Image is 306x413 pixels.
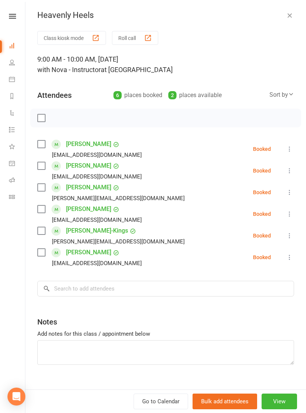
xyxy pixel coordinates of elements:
a: Dashboard [9,38,26,55]
button: View [262,394,297,409]
a: Calendar [9,72,26,88]
div: Booked [253,233,271,238]
div: Booked [253,146,271,152]
div: Booked [253,211,271,217]
div: Open Intercom Messenger [7,388,25,406]
div: [EMAIL_ADDRESS][DOMAIN_NAME] [52,172,142,181]
div: Add notes for this class / appointment below [37,329,294,338]
a: Reports [9,88,26,105]
a: [PERSON_NAME] [66,246,111,258]
a: General attendance kiosk mode [9,156,26,173]
div: [PERSON_NAME][EMAIL_ADDRESS][DOMAIN_NAME] [52,237,185,246]
button: Roll call [112,31,158,45]
span: at [GEOGRAPHIC_DATA] [101,66,173,74]
a: [PERSON_NAME] [66,160,111,172]
a: People [9,55,26,72]
div: [EMAIL_ADDRESS][DOMAIN_NAME] [52,150,142,160]
input: Search to add attendees [37,281,294,296]
div: 9:00 AM - 10:00 AM, [DATE] [37,54,294,75]
span: with Nova - Instructor [37,66,101,74]
div: [PERSON_NAME][EMAIL_ADDRESS][DOMAIN_NAME] [52,193,185,203]
div: Booked [253,255,271,260]
div: [EMAIL_ADDRESS][DOMAIN_NAME] [52,258,142,268]
a: What's New [9,139,26,156]
a: Go to Calendar [134,394,188,409]
a: [PERSON_NAME] [66,203,111,215]
div: places available [168,90,222,100]
a: [PERSON_NAME] [66,138,111,150]
div: Booked [253,168,271,173]
button: Class kiosk mode [37,31,106,45]
div: 6 [113,91,122,99]
div: 2 [168,91,177,99]
div: places booked [113,90,162,100]
div: Sort by [269,90,294,100]
div: Attendees [37,90,72,100]
div: Notes [37,317,57,327]
a: [PERSON_NAME]-Kings [66,225,128,237]
button: Bulk add attendees [193,394,257,409]
a: Class kiosk mode [9,189,26,206]
div: Heavenly Heels [25,10,306,20]
a: Roll call kiosk mode [9,173,26,189]
div: Booked [253,190,271,195]
div: [EMAIL_ADDRESS][DOMAIN_NAME] [52,215,142,225]
a: [PERSON_NAME] [66,181,111,193]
